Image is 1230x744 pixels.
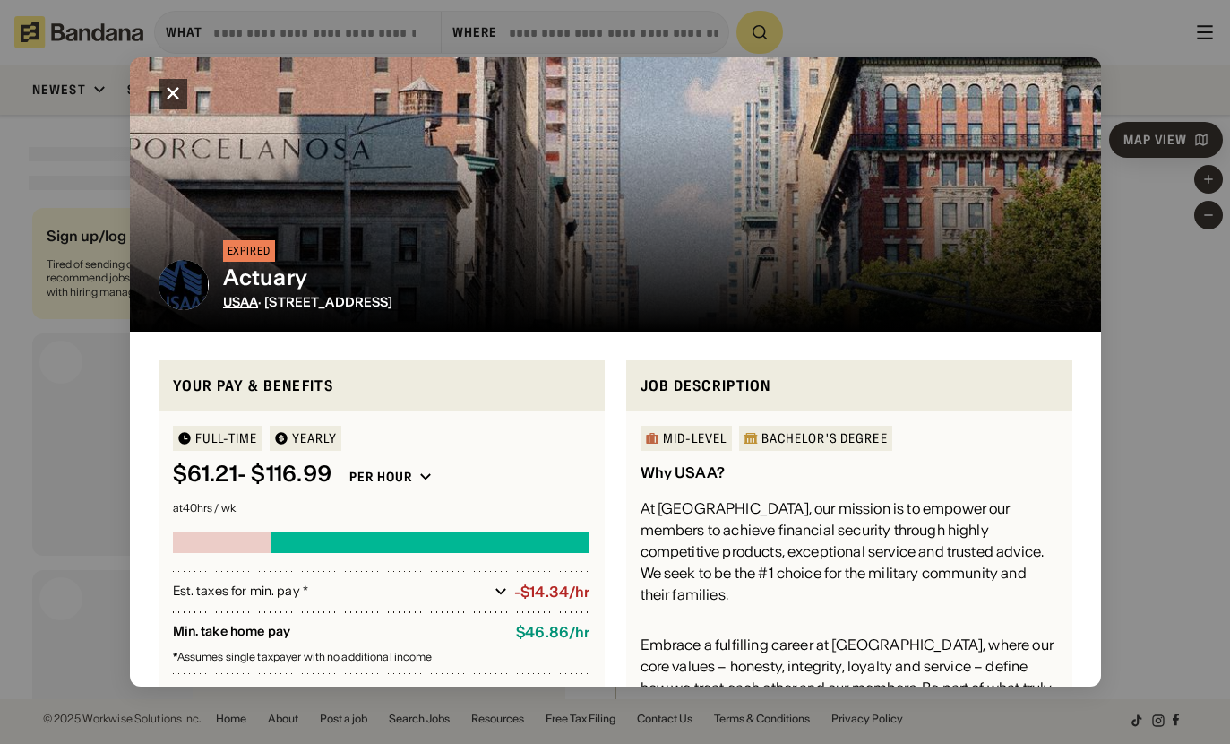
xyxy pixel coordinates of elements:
div: Bachelor's Degree [761,432,888,445]
div: Per hour [349,469,412,485]
div: At [GEOGRAPHIC_DATA], our mission is to empower our members to achieve financial security through... [641,497,1058,605]
div: YEARLY [292,432,338,445]
div: at 40 hrs / wk [173,503,590,514]
div: Actuary [223,265,1058,291]
a: USAA [223,294,259,310]
div: EXPIRED [228,246,271,256]
div: $ 61.21 - $116.99 [173,462,332,488]
img: USAA logo [159,260,209,310]
div: Full-time [195,432,258,445]
div: Min. take home pay [173,624,503,641]
div: Assumes single taxpayer with no additional income [173,652,590,662]
div: Est. taxes for min. pay * [173,583,487,601]
div: -$14.34/hr [514,584,590,601]
div: Job Description [641,375,1058,397]
div: $ 46.86 / hr [516,624,589,641]
div: Your pay & benefits [173,375,590,397]
div: Mid-Level [663,432,727,445]
b: Why USAA? [641,463,725,481]
div: Embrace a fulfilling career at [GEOGRAPHIC_DATA], where our core values – honesty, integrity, loy... [641,634,1058,720]
div: · [STREET_ADDRESS] [223,295,1058,310]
